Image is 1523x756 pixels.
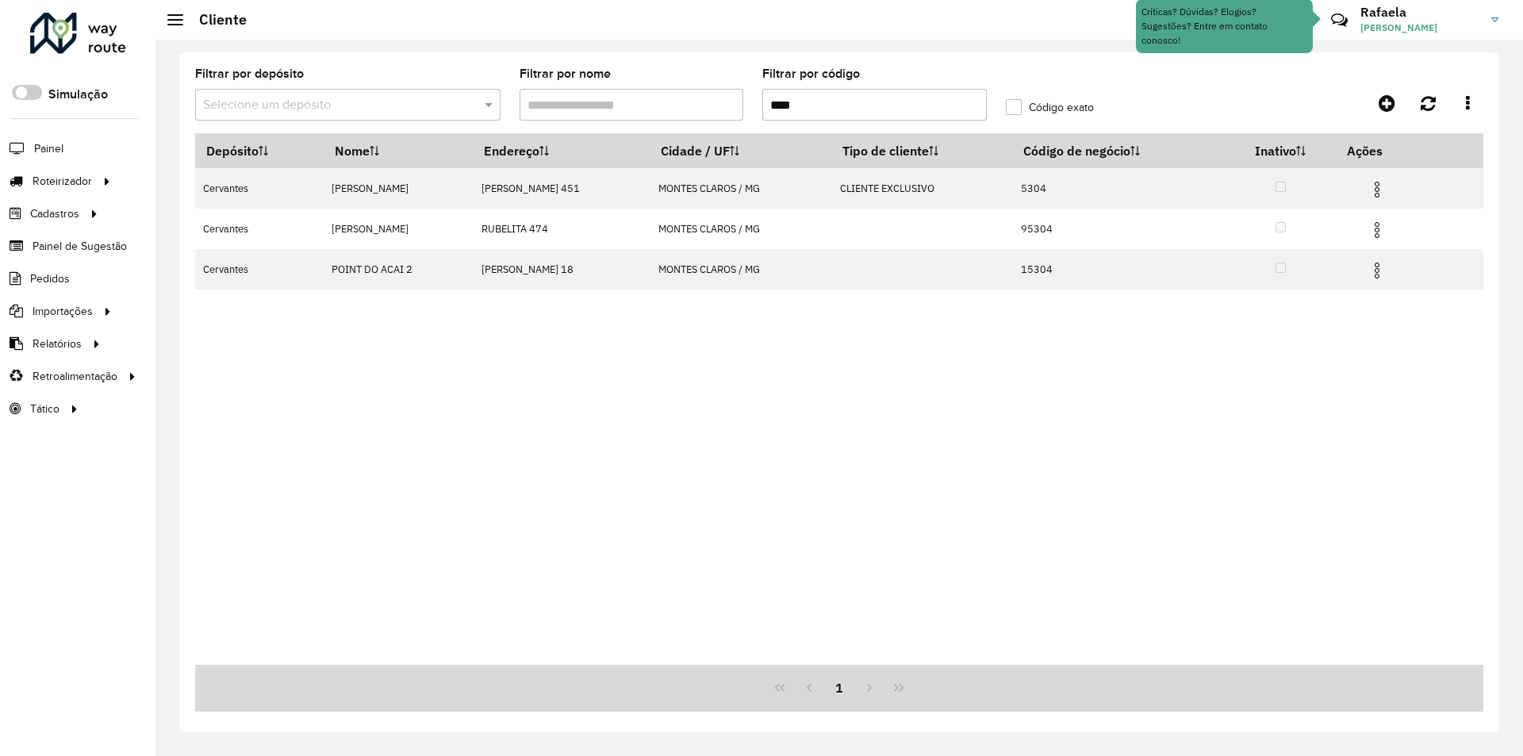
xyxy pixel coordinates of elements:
[1012,134,1225,168] th: Código de negócio
[1012,209,1225,249] td: 95304
[1336,134,1431,167] th: Ações
[824,673,854,703] button: 1
[1360,5,1479,20] h3: Rafaela
[33,173,92,190] span: Roteirizador
[30,401,59,417] span: Tático
[520,64,611,83] label: Filtrar por nome
[195,209,324,249] td: Cervantes
[1006,99,1094,116] label: Código exato
[30,205,79,222] span: Cadastros
[33,303,93,320] span: Importações
[1012,168,1225,209] td: 5304
[195,64,304,83] label: Filtrar por depósito
[33,238,127,255] span: Painel de Sugestão
[650,209,831,249] td: MONTES CLAROS / MG
[34,140,63,157] span: Painel
[195,249,324,290] td: Cervantes
[474,209,650,249] td: RUBELITA 474
[324,209,474,249] td: [PERSON_NAME]
[831,134,1012,168] th: Tipo de cliente
[474,249,650,290] td: [PERSON_NAME] 18
[1012,249,1225,290] td: 15304
[831,168,1012,209] td: CLIENTE EXCLUSIVO
[33,336,82,352] span: Relatórios
[183,11,247,29] h2: Cliente
[30,271,70,287] span: Pedidos
[48,85,108,104] label: Simulação
[474,168,650,209] td: [PERSON_NAME] 451
[650,134,831,168] th: Cidade / UF
[1360,21,1479,35] span: [PERSON_NAME]
[195,168,324,209] td: Cervantes
[650,249,831,290] td: MONTES CLAROS / MG
[324,168,474,209] td: [PERSON_NAME]
[324,134,474,168] th: Nome
[195,134,324,168] th: Depósito
[1322,3,1356,37] a: Contato Rápido
[762,64,860,83] label: Filtrar por código
[33,368,117,385] span: Retroalimentação
[324,249,474,290] td: POINT DO ACAI 2
[1225,134,1336,168] th: Inativo
[650,168,831,209] td: MONTES CLAROS / MG
[474,134,650,168] th: Endereço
